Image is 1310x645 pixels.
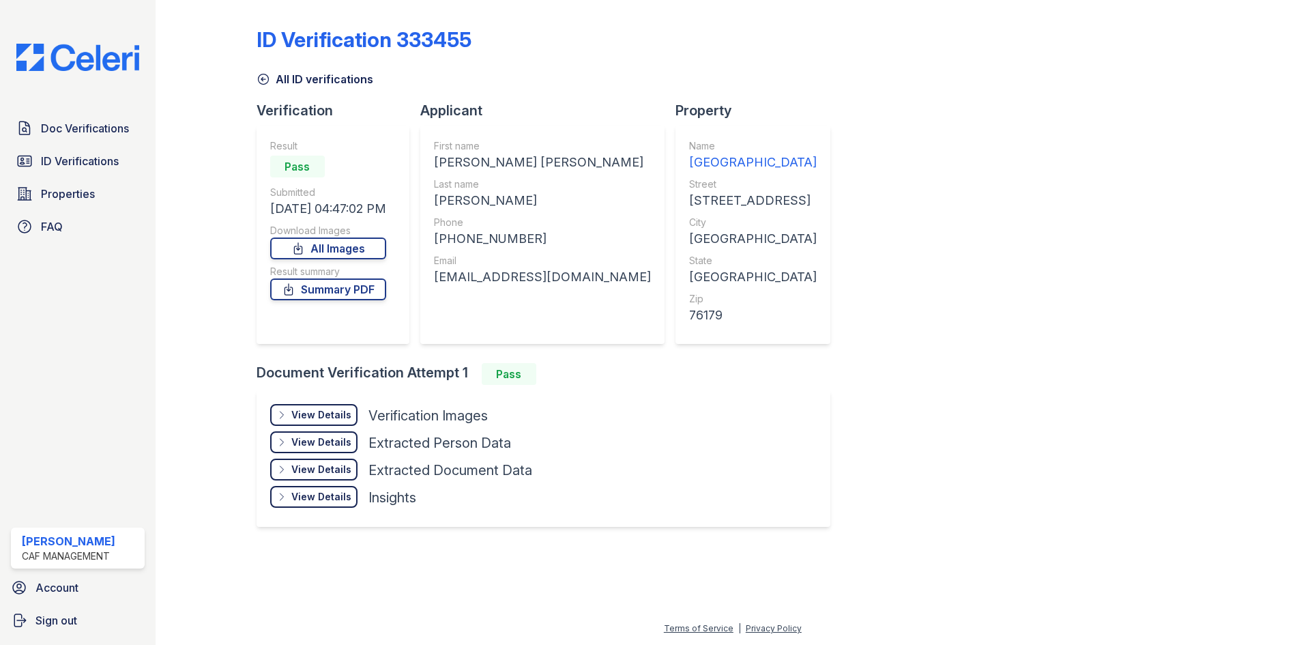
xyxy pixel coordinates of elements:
div: | [738,623,741,633]
a: Sign out [5,607,150,634]
a: All Images [270,238,386,259]
a: Doc Verifications [11,115,145,142]
span: Properties [41,186,95,202]
div: Download Images [270,224,386,238]
div: [PHONE_NUMBER] [434,229,651,248]
div: [GEOGRAPHIC_DATA] [689,153,817,172]
span: Doc Verifications [41,120,129,137]
div: Verification Images [368,406,488,425]
a: Name [GEOGRAPHIC_DATA] [689,139,817,172]
div: [GEOGRAPHIC_DATA] [689,229,817,248]
div: CAF Management [22,549,115,563]
div: Name [689,139,817,153]
div: Email [434,254,651,268]
div: Verification [257,101,420,120]
div: View Details [291,490,351,504]
div: State [689,254,817,268]
div: [PERSON_NAME] [PERSON_NAME] [434,153,651,172]
a: Summary PDF [270,278,386,300]
span: Account [35,579,78,596]
div: ID Verification 333455 [257,27,471,52]
div: View Details [291,408,351,422]
div: Phone [434,216,651,229]
div: Submitted [270,186,386,199]
a: Properties [11,180,145,207]
div: [GEOGRAPHIC_DATA] [689,268,817,287]
div: Pass [270,156,325,177]
div: [DATE] 04:47:02 PM [270,199,386,218]
div: [PERSON_NAME] [22,533,115,549]
div: View Details [291,435,351,449]
div: City [689,216,817,229]
div: 76179 [689,306,817,325]
span: Sign out [35,612,77,629]
div: View Details [291,463,351,476]
span: ID Verifications [41,153,119,169]
div: Document Verification Attempt 1 [257,363,841,385]
div: [STREET_ADDRESS] [689,191,817,210]
div: Result [270,139,386,153]
div: Pass [482,363,536,385]
div: [PERSON_NAME] [434,191,651,210]
div: First name [434,139,651,153]
img: CE_Logo_Blue-a8612792a0a2168367f1c8372b55b34899dd931a85d93a1a3d3e32e68fde9ad4.png [5,44,150,71]
div: Zip [689,292,817,306]
a: ID Verifications [11,147,145,175]
div: Property [675,101,841,120]
a: Privacy Policy [746,623,802,633]
a: FAQ [11,213,145,240]
div: [EMAIL_ADDRESS][DOMAIN_NAME] [434,268,651,287]
a: Account [5,574,150,601]
div: Result summary [270,265,386,278]
div: Extracted Document Data [368,461,532,480]
div: Last name [434,177,651,191]
a: Terms of Service [664,623,733,633]
div: Street [689,177,817,191]
div: Applicant [420,101,675,120]
div: Insights [368,488,416,507]
span: FAQ [41,218,63,235]
a: All ID verifications [257,71,373,87]
div: Extracted Person Data [368,433,511,453]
